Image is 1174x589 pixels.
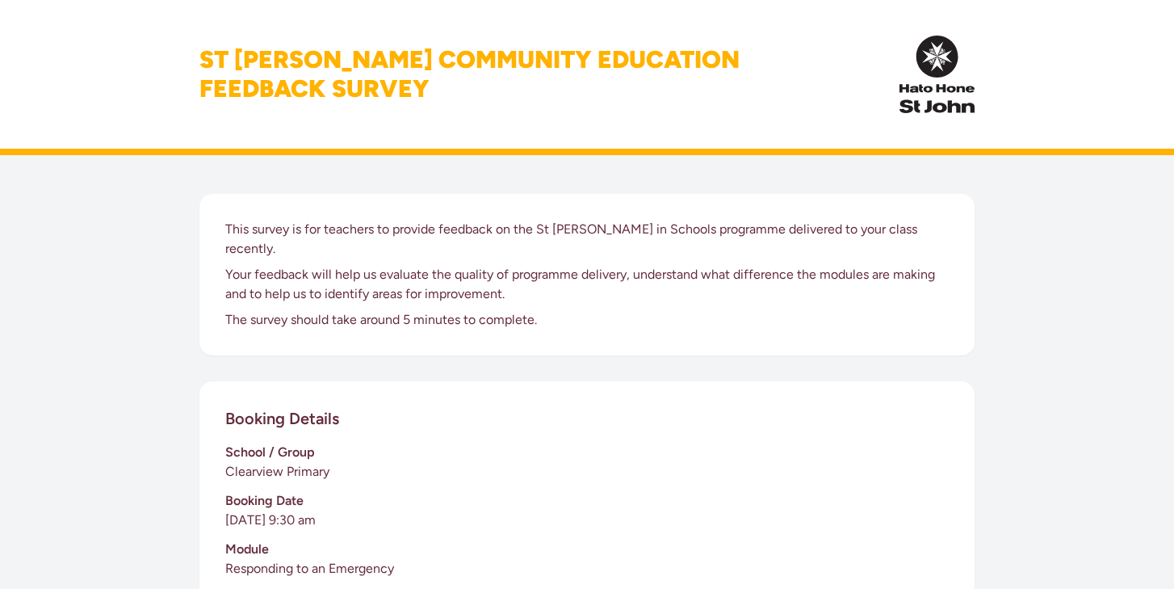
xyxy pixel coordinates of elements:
[225,220,949,259] p: This survey is for teachers to provide feedback on the St [PERSON_NAME] in Schools programme deli...
[225,540,949,559] h3: Module
[225,265,949,304] p: Your feedback will help us evaluate the quality of programme delivery, understand what difference...
[225,310,949,330] p: The survey should take around 5 minutes to complete.
[225,407,339,430] h2: Booking Details
[199,45,740,103] h1: St [PERSON_NAME] Community Education Feedback Survey
[225,462,949,482] p: Clearview Primary
[225,491,949,511] h3: Booking Date
[225,443,949,462] h3: School / Group
[225,559,949,578] p: Responding to an Emergency
[899,36,975,113] img: InPulse
[225,511,949,530] p: [DATE] 9:30 am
